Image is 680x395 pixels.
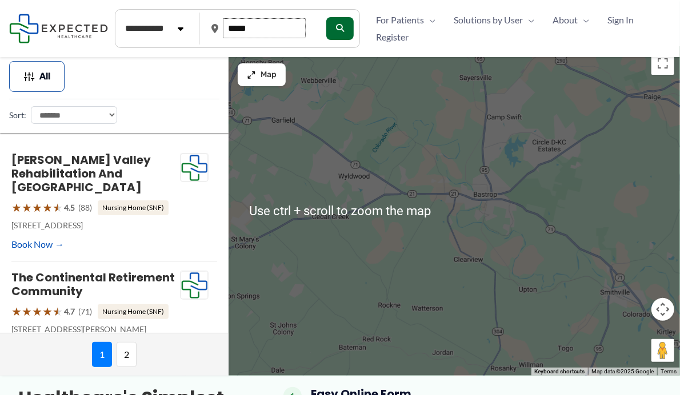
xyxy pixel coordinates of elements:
span: Map data ©2025 Google [591,368,654,374]
span: (71) [78,304,92,319]
span: (88) [78,200,92,215]
span: Nursing Home (SNF) [98,200,169,215]
span: ★ [32,197,42,218]
button: Keyboard shortcuts [534,368,585,376]
img: Expected Healthcare Logo - side, dark font, small [9,14,108,43]
span: ★ [11,197,22,218]
button: Toggle fullscreen view [651,52,674,75]
span: About [553,11,578,29]
img: Maximize [247,70,256,79]
img: Expected Healthcare Logo [181,271,208,300]
span: ★ [22,197,32,218]
img: Expected Healthcare Logo [181,154,208,182]
span: Menu Toggle [578,11,589,29]
span: For Patients [376,11,424,29]
span: ★ [11,301,22,322]
span: 1 [92,342,112,367]
span: ★ [53,301,63,322]
span: All [39,72,50,80]
span: Solutions by User [454,11,523,29]
span: ★ [22,301,32,322]
span: ★ [53,197,63,218]
a: Book Now [11,236,64,253]
a: [PERSON_NAME] Valley Rehabilitation and [GEOGRAPHIC_DATA] [11,152,151,195]
span: 4.7 [64,304,75,319]
label: Sort: [9,108,26,123]
span: 2 [117,342,137,367]
button: All [9,61,65,92]
span: ★ [42,197,53,218]
a: For PatientsMenu Toggle [367,11,445,29]
span: 4.5 [64,200,75,215]
span: ★ [32,301,42,322]
span: Menu Toggle [424,11,435,29]
a: Sign In [598,11,643,29]
span: ★ [42,301,53,322]
span: Map [261,70,277,80]
a: Terms (opens in new tab) [661,368,677,374]
span: Sign In [607,11,634,29]
button: Map camera controls [651,298,674,321]
img: Filter [23,71,35,82]
a: The Continental Retirement Community [11,269,175,299]
button: Map [238,63,286,86]
button: Drag Pegman onto the map to open Street View [651,339,674,362]
a: Register [367,29,418,46]
span: Register [376,29,409,46]
a: AboutMenu Toggle [543,11,598,29]
p: [STREET_ADDRESS] [11,218,180,233]
a: Solutions by UserMenu Toggle [445,11,543,29]
span: Nursing Home (SNF) [98,304,169,319]
p: [STREET_ADDRESS][PERSON_NAME] [11,322,180,337]
span: Menu Toggle [523,11,534,29]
